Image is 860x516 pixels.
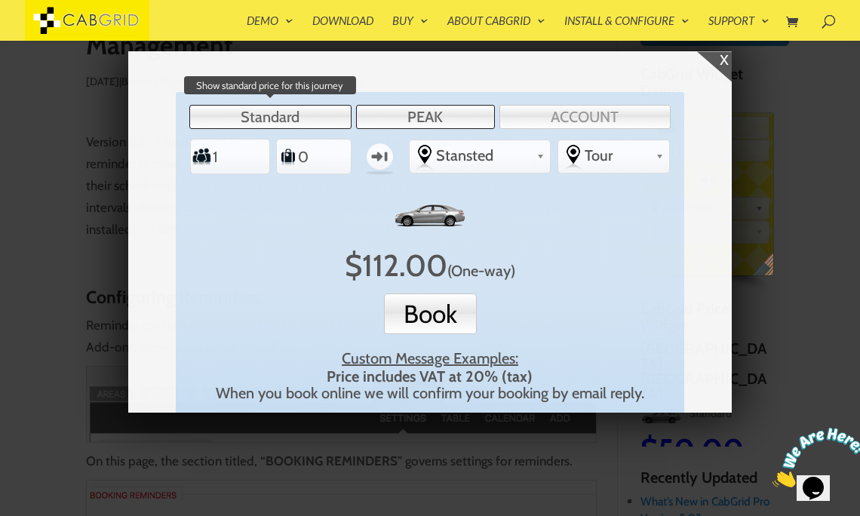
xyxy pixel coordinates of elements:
[6,6,100,66] img: Chat attention grabber
[196,367,663,401] div: When you book online we will confirm your booking by email reply.
[342,349,518,367] u: Custom Message Examples:
[708,15,769,41] a: Support
[392,194,468,238] img: Standard
[585,146,650,164] span: Tour
[766,422,860,493] iframe: chat widget
[436,146,530,164] span: Stansted
[447,262,515,280] span: Click to switch
[697,51,732,81] div: x
[447,15,545,41] a: About CabGrid
[410,140,550,170] div: Select the place the starting address falls within
[211,142,248,172] input: Number of Passengers
[499,105,671,129] a: ACCOUNT
[25,11,149,26] a: CabGrid Taxi Plugin
[384,293,477,334] button: Book
[297,142,332,172] input: Number of Suitcases
[356,105,495,129] a: PEAK
[360,135,400,179] label: One-way
[327,367,533,385] strong: Price includes VAT at 20% (tax)
[279,142,297,172] label: Number of Suitcases
[362,247,447,284] span: 112.00
[312,15,373,41] a: Download
[192,142,211,172] label: Number of Passengers
[558,140,669,170] div: Select the place the destination address is within
[345,247,362,284] span: $
[564,15,690,41] a: Install & Configure
[392,15,428,41] a: Buy
[752,253,785,287] span: English
[189,105,352,129] a: Standard
[247,15,293,41] a: Demo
